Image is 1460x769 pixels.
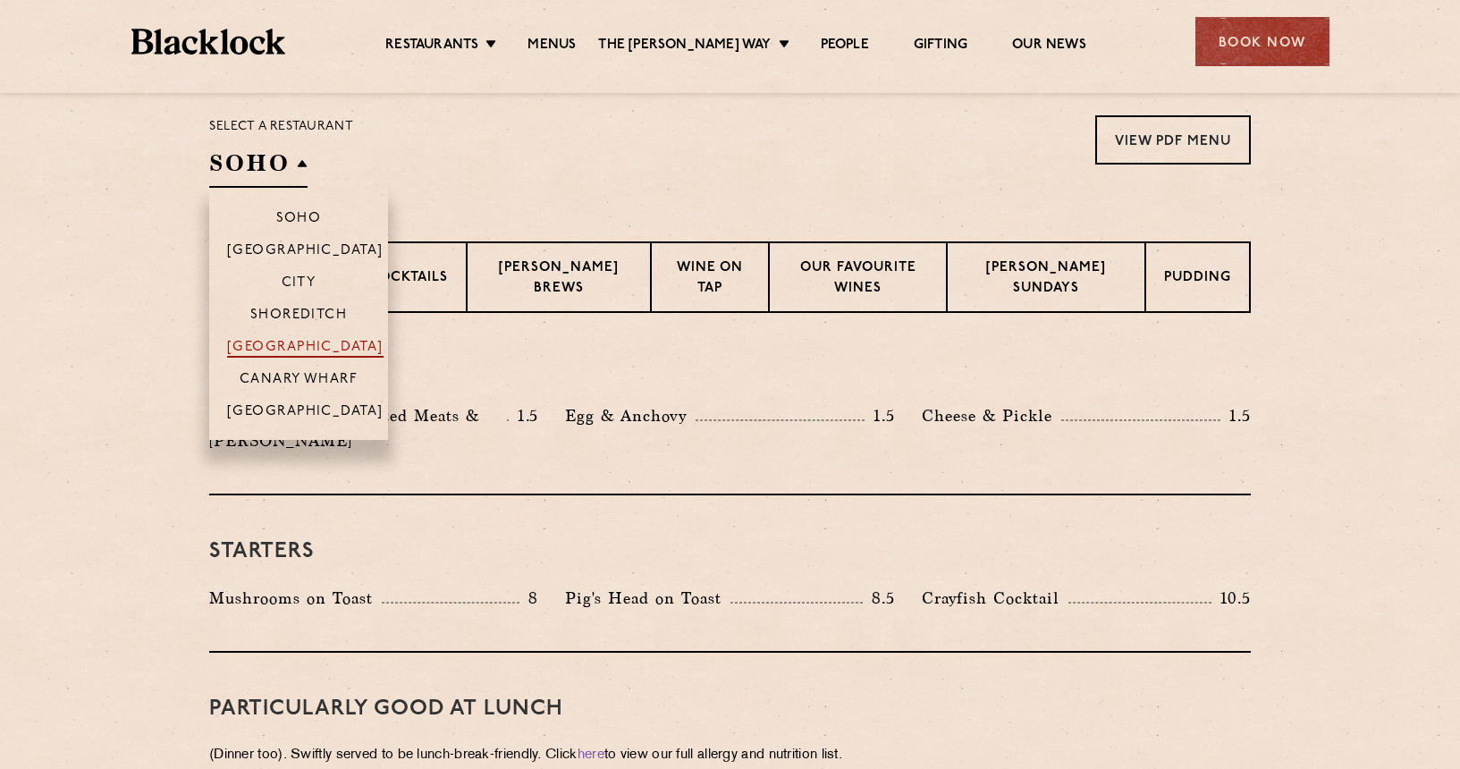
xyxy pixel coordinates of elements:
p: Egg & Anchovy [565,403,696,428]
p: Soho [276,211,322,229]
p: City [282,275,316,293]
p: 8 [519,587,538,610]
a: Gifting [914,37,967,56]
p: Pudding [1164,268,1231,291]
h3: Pre Chop Bites [209,358,1251,381]
p: [GEOGRAPHIC_DATA] [227,243,384,261]
p: 1.5 [509,404,539,427]
a: here [578,748,604,762]
a: The [PERSON_NAME] Way [598,37,771,56]
p: 8.5 [863,587,895,610]
h2: SOHO [209,148,308,188]
p: Select a restaurant [209,115,353,139]
p: Cocktails [368,268,448,291]
a: Our News [1012,37,1086,56]
a: Menus [527,37,576,56]
p: [PERSON_NAME] Brews [485,258,632,300]
p: 1.5 [865,404,895,427]
p: Shoreditch [250,308,348,325]
p: Wine on Tap [670,258,749,300]
div: Book Now [1195,17,1329,66]
a: Restaurants [385,37,478,56]
img: BL_Textured_Logo-footer-cropped.svg [131,29,286,55]
p: Our favourite wines [788,258,929,300]
p: (Dinner too). Swiftly served to be lunch-break-friendly. Click to view our full allergy and nutri... [209,743,1251,768]
p: Cheese & Pickle [922,403,1061,428]
p: [PERSON_NAME] Sundays [966,258,1127,300]
p: 10.5 [1211,587,1251,610]
a: People [821,37,869,56]
p: [GEOGRAPHIC_DATA] [227,340,384,358]
a: View PDF Menu [1095,115,1251,165]
h3: Starters [209,540,1251,563]
p: [GEOGRAPHIC_DATA] [227,404,384,422]
p: Canary Wharf [240,372,358,390]
p: Crayfish Cocktail [922,586,1068,611]
p: 1.5 [1220,404,1251,427]
p: Pig's Head on Toast [565,586,730,611]
h3: PARTICULARLY GOOD AT LUNCH [209,697,1251,721]
p: Mushrooms on Toast [209,586,382,611]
